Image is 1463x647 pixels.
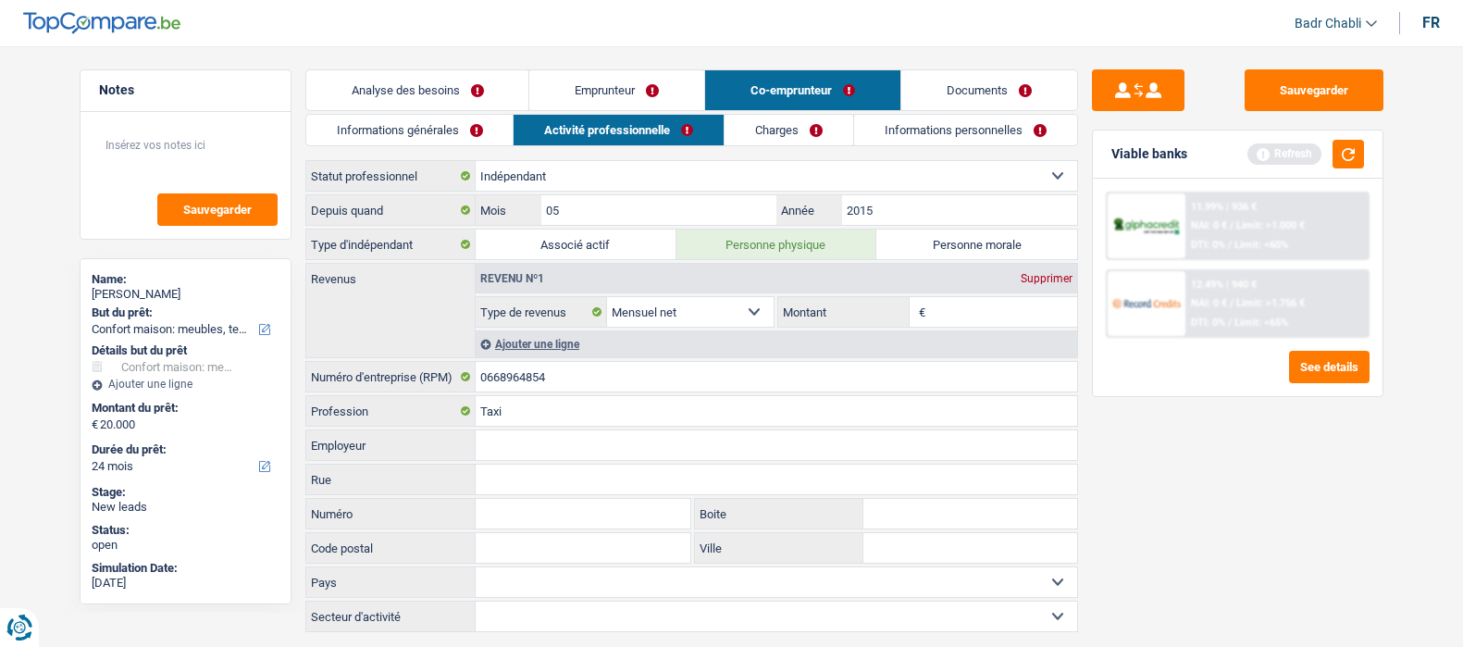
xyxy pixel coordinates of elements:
[476,195,541,225] label: Mois
[1289,351,1370,383] button: See details
[725,115,853,145] a: Charges
[92,485,279,500] div: Stage:
[1295,16,1361,31] span: Badr Chabli
[1422,14,1440,31] div: fr
[514,115,724,145] a: Activité professionnelle
[1228,317,1232,329] span: /
[92,417,98,432] span: €
[910,297,930,327] span: €
[901,70,1077,110] a: Documents
[1228,239,1232,251] span: /
[476,330,1077,357] div: Ajouter une ligne
[1230,219,1234,231] span: /
[92,305,276,320] label: But du prêt:
[183,204,252,216] span: Sauvegarder
[306,230,476,259] label: Type d'indépendant
[695,533,863,563] label: Ville
[92,538,279,553] div: open
[1245,69,1383,111] button: Sauvegarder
[306,195,476,225] label: Depuis quand
[1112,216,1181,237] img: AlphaCredit
[1230,297,1234,309] span: /
[676,230,877,259] label: Personne physique
[92,343,279,358] div: Détails but du prêt
[778,297,910,327] label: Montant
[1236,297,1305,309] span: Limit: >1.756 €
[306,499,476,529] label: Numéro
[306,465,476,494] label: Rue
[306,264,475,285] label: Revenus
[876,230,1077,259] label: Personne morale
[854,115,1077,145] a: Informations personnelles
[92,272,279,287] div: Name:
[92,442,276,457] label: Durée du prêt:
[92,401,276,416] label: Montant du prêt:
[476,230,676,259] label: Associé actif
[157,193,278,226] button: Sauvegarder
[1111,146,1187,162] div: Viable banks
[1247,143,1321,164] div: Refresh
[306,115,514,145] a: Informations générales
[92,287,279,302] div: [PERSON_NAME]
[99,82,272,98] h5: Notes
[92,561,279,576] div: Simulation Date:
[541,195,775,225] input: MM
[23,12,180,34] img: TopCompare Logo
[1191,297,1227,309] span: NAI: 0 €
[1234,239,1288,251] span: Limit: <60%
[476,273,549,284] div: Revenu nº1
[306,567,476,597] label: Pays
[1112,286,1181,320] img: Record Credits
[92,500,279,515] div: New leads
[306,533,476,563] label: Code postal
[842,195,1076,225] input: AAAA
[306,602,476,631] label: Secteur d'activité
[306,430,476,460] label: Employeur
[1280,8,1377,39] a: Badr Chabli
[1191,279,1257,291] div: 12.49% | 940 €
[1191,201,1257,213] div: 11.99% | 936 €
[1191,239,1225,251] span: DTI: 0%
[695,499,863,529] label: Boite
[306,161,476,191] label: Statut professionnel
[776,195,842,225] label: Année
[476,297,607,327] label: Type de revenus
[1191,219,1227,231] span: NAI: 0 €
[1191,317,1225,329] span: DTI: 0%
[1236,219,1305,231] span: Limit: >1.000 €
[1234,317,1288,329] span: Limit: <65%
[306,396,476,426] label: Profession
[92,523,279,538] div: Status:
[1016,273,1077,284] div: Supprimer
[705,70,900,110] a: Co-emprunteur
[92,576,279,591] div: [DATE]
[529,70,704,110] a: Emprunteur
[306,362,476,392] label: Numéro d'entreprise (RPM)
[92,378,279,391] div: Ajouter une ligne
[306,70,529,110] a: Analyse des besoins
